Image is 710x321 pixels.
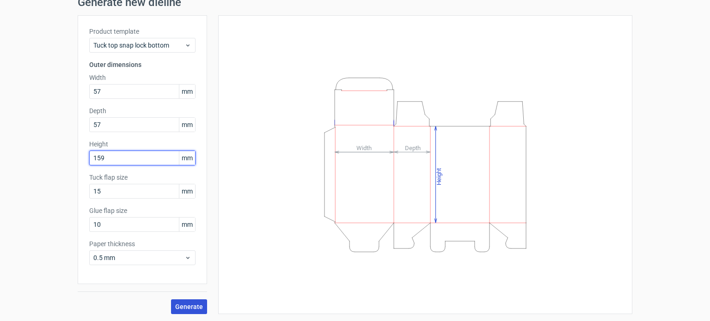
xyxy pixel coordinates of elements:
[179,151,195,165] span: mm
[179,85,195,98] span: mm
[93,253,184,262] span: 0.5 mm
[179,218,195,231] span: mm
[89,139,196,149] label: Height
[179,118,195,132] span: mm
[405,144,421,151] tspan: Depth
[89,206,196,215] label: Glue flap size
[435,168,442,185] tspan: Height
[89,73,196,82] label: Width
[356,144,372,151] tspan: Width
[179,184,195,198] span: mm
[89,27,196,36] label: Product template
[93,41,184,50] span: Tuck top snap lock bottom
[89,60,196,69] h3: Outer dimensions
[89,239,196,248] label: Paper thickness
[89,173,196,182] label: Tuck flap size
[89,106,196,115] label: Depth
[175,303,203,310] span: Generate
[171,299,207,314] button: Generate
